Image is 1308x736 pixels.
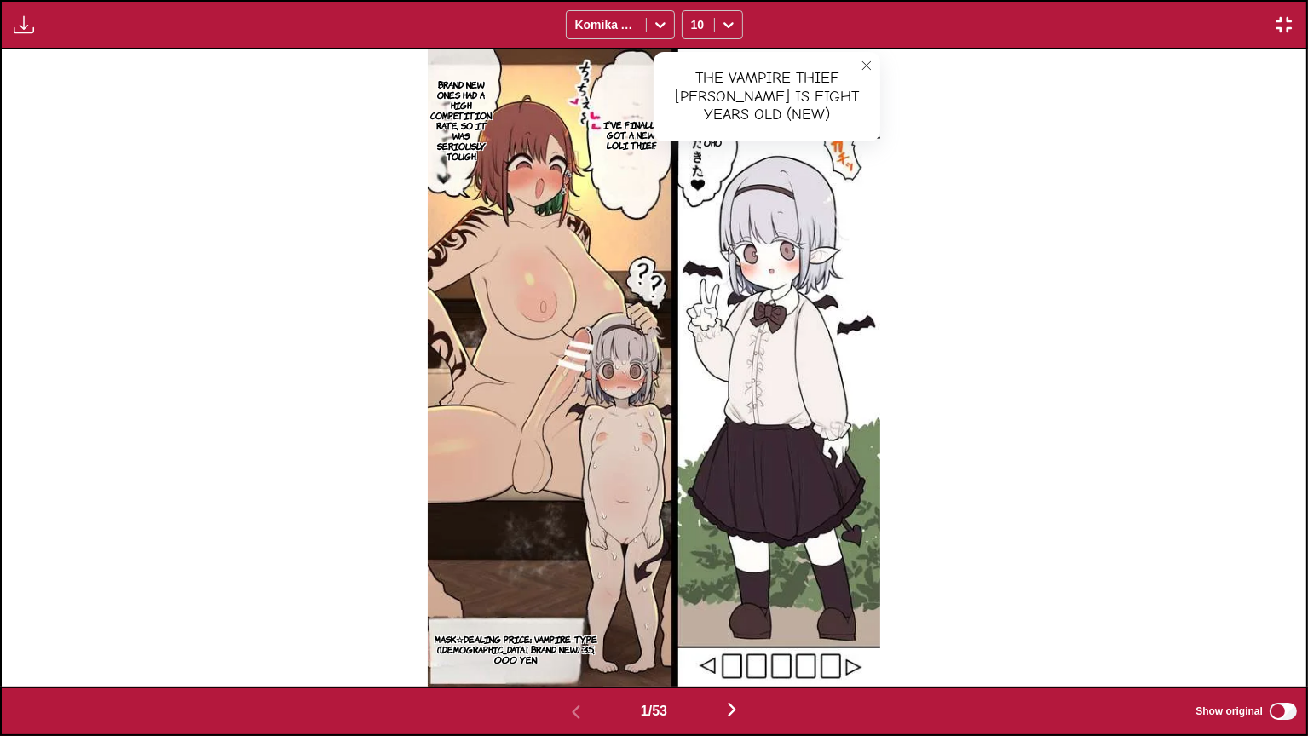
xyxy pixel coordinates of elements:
img: Next page [722,699,742,720]
img: Previous page [566,702,586,722]
button: close-tooltip [853,52,880,79]
div: The vampire thief [PERSON_NAME] is eight years old (new) [654,52,881,141]
p: Mask☆Dealing Price: Vampire-type ([DEMOGRAPHIC_DATA], brand new) 35, 000 yen [429,630,603,668]
span: 1 / 53 [641,704,667,719]
p: I've finally got a new loli thief. [597,116,666,153]
img: Manga Panel [428,49,879,687]
p: Brand new ones had a high competition rate, so it was seriously tough. [428,76,496,164]
img: Download translated images [14,14,34,35]
p: Oho~ [700,134,729,151]
span: Show original [1196,705,1263,717]
input: Show original [1270,703,1297,720]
